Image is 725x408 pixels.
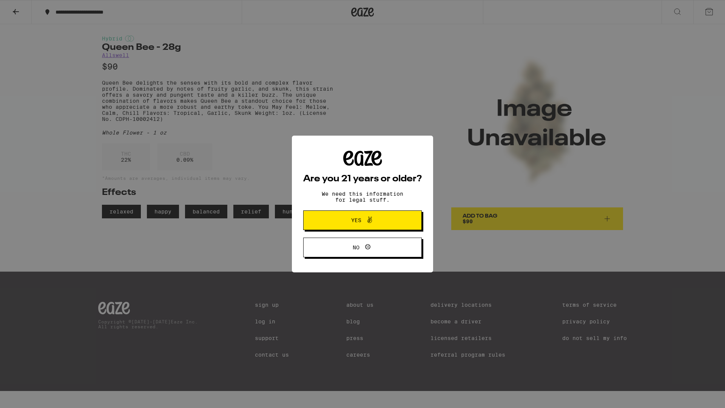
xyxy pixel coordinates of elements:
[351,218,361,223] span: Yes
[353,245,359,250] span: No
[315,191,410,203] p: We need this information for legal stuff.
[303,210,422,230] button: Yes
[303,175,422,184] h2: Are you 21 years or older?
[303,238,422,257] button: No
